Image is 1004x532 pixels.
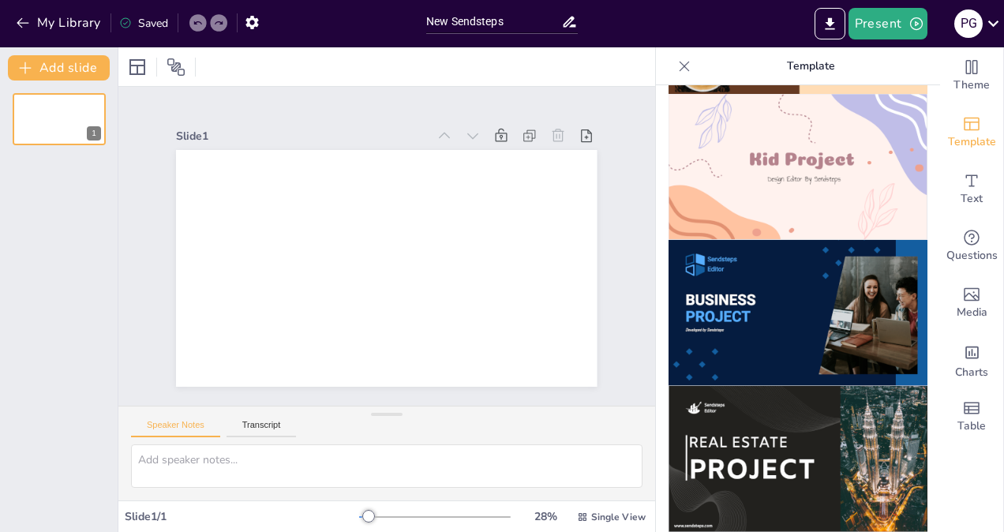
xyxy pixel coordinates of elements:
div: Get real-time input from your audience [940,218,1003,275]
button: Present [849,8,927,39]
span: Single View [591,511,646,523]
span: Questions [946,247,998,264]
span: Theme [953,77,990,94]
div: 28 % [526,509,564,524]
div: 1 [87,126,101,140]
div: Slide 1 [347,350,597,365]
div: Saved [119,16,168,31]
img: thumb-10.png [669,240,927,386]
div: 1 [13,93,106,145]
p: Template [697,47,924,85]
span: Position [167,58,185,77]
div: Add charts and graphs [940,332,1003,388]
div: Change the overall theme [940,47,1003,104]
button: P G [954,8,983,39]
span: Media [957,304,987,321]
button: Add slide [8,55,110,81]
img: thumb-9.png [669,94,927,240]
input: Insert title [426,10,561,33]
div: Add a table [940,388,1003,445]
button: Export to PowerPoint [815,8,845,39]
button: My Library [12,10,107,36]
span: Table [957,418,986,435]
button: Transcript [227,420,297,437]
div: P G [954,9,983,38]
div: Slide 1 / 1 [125,509,359,524]
div: Layout [125,54,150,80]
button: Speaker Notes [131,420,220,437]
span: Template [948,133,996,151]
div: Add images, graphics, shapes or video [940,275,1003,332]
img: thumb-11.png [669,386,927,532]
div: Add ready made slides [940,104,1003,161]
div: Add text boxes [940,161,1003,218]
span: Charts [955,364,988,381]
span: Text [961,190,983,208]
